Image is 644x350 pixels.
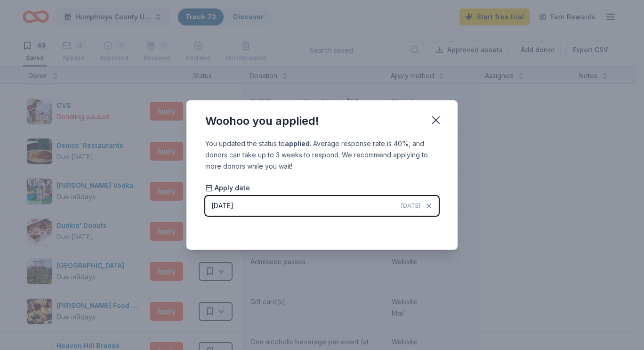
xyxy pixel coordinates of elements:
[205,196,439,216] button: [DATE][DATE]
[205,138,439,172] div: You updated the status to . Average response rate is 40%, and donors can take up to 3 weeks to re...
[205,114,319,129] div: Woohoo you applied!
[205,183,250,193] span: Apply date
[401,202,420,210] span: [DATE]
[285,139,310,147] b: applied
[211,200,233,212] div: [DATE]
